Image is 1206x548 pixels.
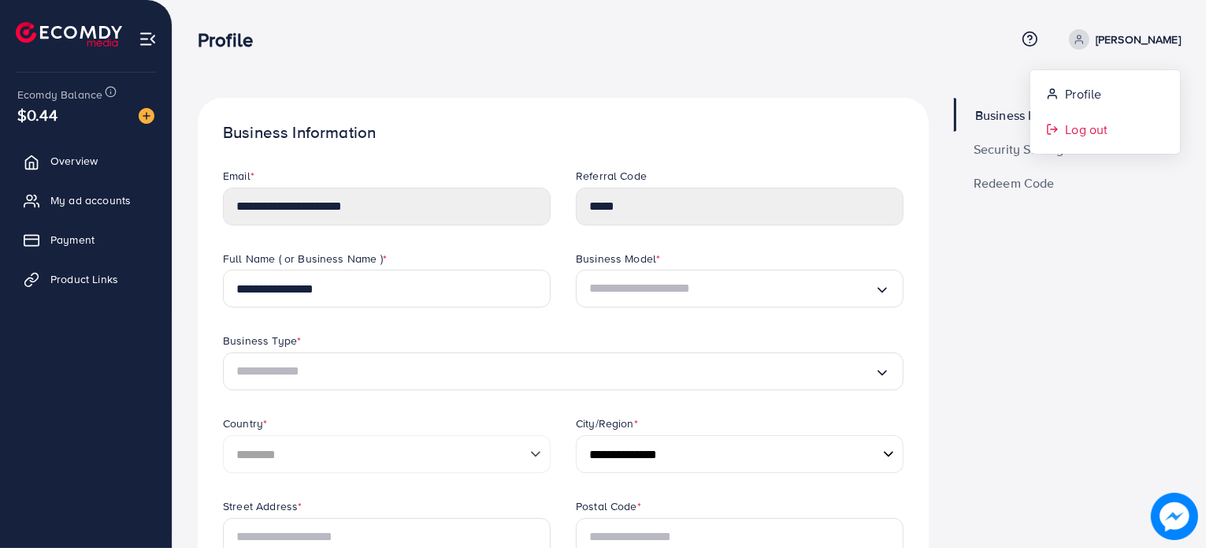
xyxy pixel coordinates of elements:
input: Search for option [589,276,874,301]
span: Ecomdy Balance [17,87,102,103]
input: Search for option [236,359,874,384]
span: Redeem Code [974,177,1055,189]
span: My ad accounts [50,192,131,208]
label: City/Region [576,416,638,431]
label: Email [223,168,254,184]
span: Log out [1065,120,1108,139]
span: Security Setting [974,143,1064,155]
label: Street Address [223,498,302,514]
span: Overview [50,153,98,169]
a: Payment [12,224,160,255]
label: Full Name ( or Business Name ) [223,251,387,267]
img: image [139,108,154,124]
span: $0.44 [17,103,58,126]
h3: Profile [198,28,265,51]
span: Product Links [50,271,118,287]
a: [PERSON_NAME] [1063,29,1181,50]
p: [PERSON_NAME] [1096,30,1181,49]
img: image [1151,493,1198,540]
label: Business Type [223,333,301,349]
span: Profile [1065,84,1101,103]
label: Postal Code [576,498,641,514]
span: Payment [50,232,95,248]
label: Business Model [576,251,660,267]
img: logo [16,22,122,47]
label: Referral Code [576,168,647,184]
a: Overview [12,145,160,177]
h1: Business Information [223,123,904,143]
img: menu [139,30,157,48]
span: Business Information [975,109,1093,121]
div: Search for option [223,352,904,390]
a: My ad accounts [12,185,160,216]
ul: [PERSON_NAME] [1030,69,1181,155]
a: Product Links [12,263,160,295]
div: Search for option [576,270,904,308]
label: Country [223,416,267,431]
